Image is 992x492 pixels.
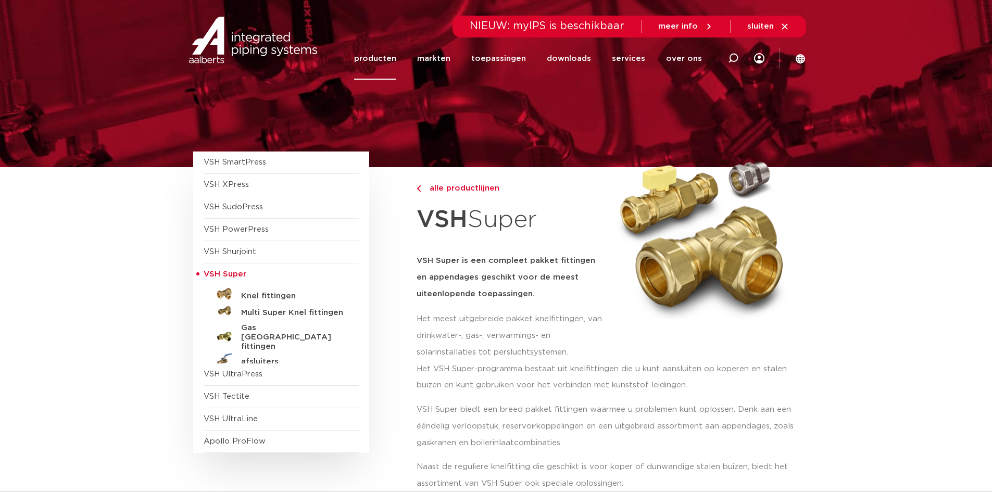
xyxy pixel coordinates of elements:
[204,270,246,278] span: VSH Super
[204,181,249,188] a: VSH XPress
[204,302,359,319] a: Multi Super Knel fittingen
[204,393,249,400] a: VSH Tectite
[547,37,591,80] a: downloads
[417,311,605,361] p: Het meest uitgebreide pakket knelfittingen, van drinkwater-, gas-, verwarmings- en solarinstallat...
[612,37,645,80] a: services
[747,22,789,31] a: sluiten
[204,351,359,368] a: afsluiters
[241,323,344,351] h5: Gas [GEOGRAPHIC_DATA] fittingen
[666,37,702,80] a: over ons
[754,37,764,80] div: my IPS
[417,401,799,451] p: VSH Super biedt een breed pakket fittingen waarmee u problemen kunt oplossen. Denk aan een ééndel...
[204,319,359,351] a: Gas [GEOGRAPHIC_DATA] fittingen
[658,22,713,31] a: meer info
[241,292,344,301] h5: Knel fittingen
[354,37,396,80] a: producten
[417,37,450,80] a: markten
[204,248,256,256] a: VSH Shurjoint
[354,37,702,80] nav: Menu
[204,203,263,211] a: VSH SudoPress
[204,286,359,302] a: Knel fittingen
[658,22,698,30] span: meer info
[417,253,605,302] h5: VSH Super is een compleet pakket fittingen en appendages geschikt voor de meest uiteenlopende toe...
[417,185,421,192] img: chevron-right.svg
[204,437,266,445] a: Apollo ProFlow
[747,22,774,30] span: sluiten
[204,158,266,166] a: VSH SmartPress
[423,184,499,192] span: alle productlijnen
[417,182,605,195] a: alle productlijnen
[417,459,799,492] p: Naast de reguliere knelfitting die geschikt is voor koper of dunwandige stalen buizen, biedt het ...
[204,415,258,423] a: VSH UltraLine
[241,308,344,318] h5: Multi Super Knel fittingen
[417,208,468,232] strong: VSH
[470,21,624,31] span: NIEUW: myIPS is beschikbaar
[204,370,262,378] a: VSH UltraPress
[471,37,526,80] a: toepassingen
[241,357,344,367] h5: afsluiters
[204,225,269,233] a: VSH PowerPress
[417,361,799,394] p: Het VSH Super-programma bestaat uit knelfittingen die u kunt aansluiten op koperen en stalen buiz...
[417,200,605,240] h1: Super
